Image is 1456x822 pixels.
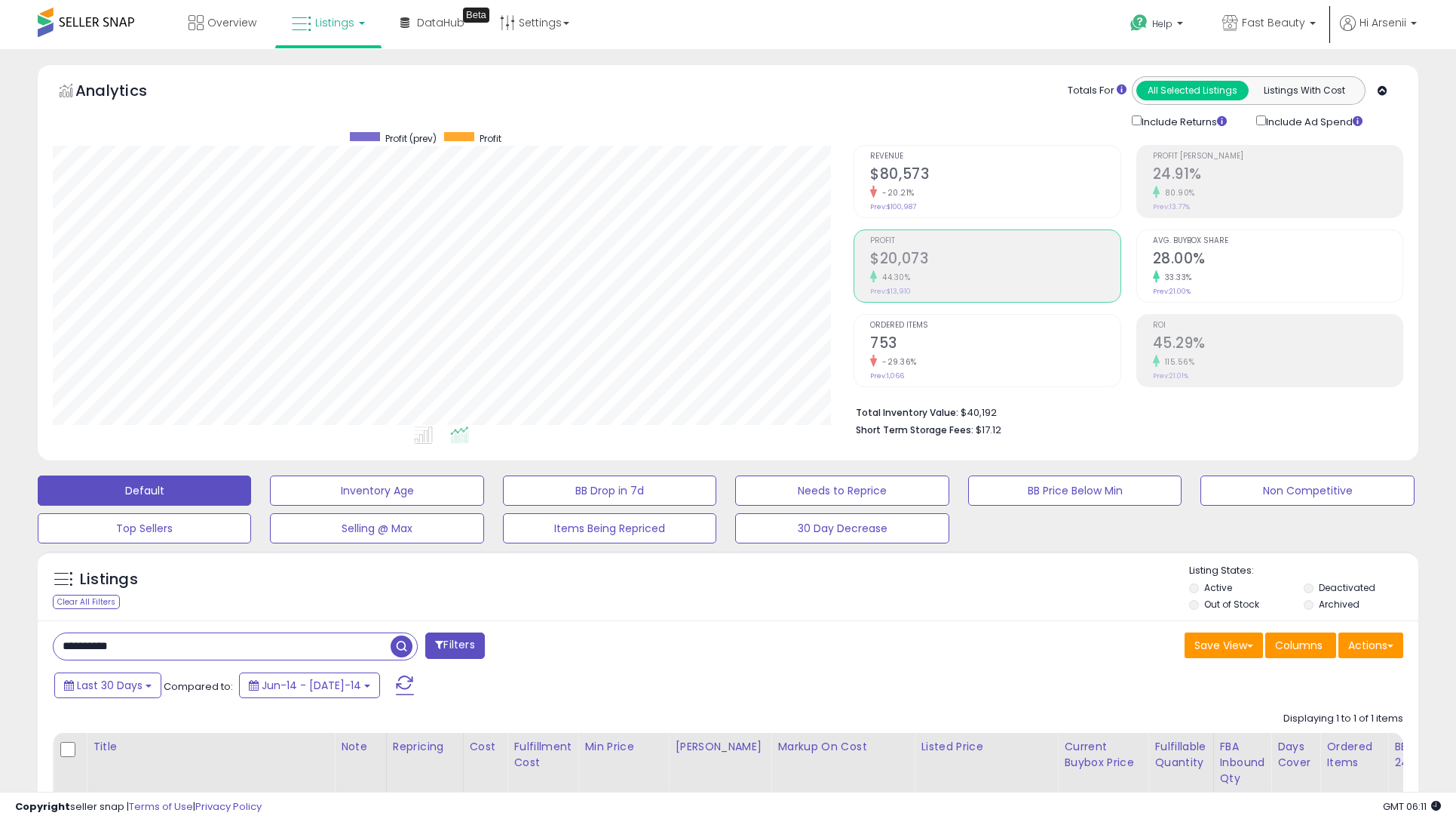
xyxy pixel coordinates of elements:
span: Columns [1275,638,1323,653]
label: Out of Stock [1204,598,1259,611]
h2: $80,573 [870,165,1120,186]
button: Inventory Age [270,476,483,506]
strong: Copyright [15,799,70,814]
div: Days Cover [1277,739,1313,771]
span: Help [1152,17,1172,30]
i: Get Help [1130,14,1148,32]
div: Include Ad Spend [1245,112,1387,130]
div: Totals For [1068,84,1126,98]
div: Include Returns [1120,112,1245,130]
small: 80.90% [1160,187,1195,199]
small: 115.56% [1160,356,1195,368]
button: Columns [1265,633,1336,658]
th: The percentage added to the cost of goods (COGS) that forms the calculator for Min & Max prices. [771,733,915,793]
div: FBA inbound Qty [1220,739,1265,787]
button: Listings With Cost [1248,81,1360,100]
h2: 24.91% [1153,165,1402,186]
small: Prev: $100,987 [870,202,916,211]
div: Ordered Items [1326,739,1381,771]
li: $40,192 [856,402,1392,420]
div: seller snap | | [15,800,262,814]
label: Deactivated [1319,581,1375,594]
small: Prev: 13.77% [1153,202,1190,211]
h2: 753 [870,334,1120,355]
label: Active [1204,581,1232,594]
button: Items Being Repriced [503,513,716,543]
span: Fast Beauty [1242,15,1305,30]
span: Compared to: [164,679,233,694]
button: Actions [1338,633,1403,658]
small: Prev: 1,066 [870,371,904,380]
small: -20.21% [877,187,915,199]
button: Save View [1185,633,1263,658]
b: Total Inventory Value: [856,406,958,419]
div: Listed Price [921,739,1051,755]
div: Markup on Cost [777,739,908,755]
div: Fulfillable Quantity [1154,739,1206,771]
button: Selling @ Max [270,513,483,543]
small: 33.33% [1160,272,1192,283]
div: Note [341,739,380,755]
button: BB Price Below Min [968,476,1182,506]
div: Displaying 1 to 1 of 1 items [1283,712,1403,726]
a: Help [1118,2,1198,49]
small: 44.30% [877,272,910,283]
span: Overview [207,15,256,30]
span: Last 30 Days [77,678,143,693]
h2: $20,073 [870,250,1120,270]
div: [PERSON_NAME] [675,739,765,755]
h5: Listings [80,569,138,590]
button: Jun-14 - [DATE]-14 [239,673,380,698]
label: Archived [1319,598,1359,611]
small: Prev: 21.01% [1153,371,1188,380]
button: Last 30 Days [54,673,161,698]
span: Jun-14 - [DATE]-14 [262,678,361,693]
span: Avg. Buybox Share [1153,237,1402,245]
a: Hi Arsenii [1340,15,1417,49]
small: Prev: 21.00% [1153,287,1191,296]
div: Title [93,739,328,755]
h2: 45.29% [1153,334,1402,355]
button: Filters [425,633,484,659]
span: Hi Arsenii [1359,15,1406,30]
button: Top Sellers [38,513,251,543]
a: Terms of Use [129,799,193,814]
button: Non Competitive [1200,476,1414,506]
small: -29.36% [877,356,917,368]
a: Privacy Policy [195,799,262,814]
div: BB Share 24h. [1394,739,1449,771]
span: Profit [870,237,1120,245]
p: Listing States: [1189,564,1418,578]
b: Short Term Storage Fees: [856,423,973,436]
div: Current Buybox Price [1064,739,1142,771]
span: ROI [1153,322,1402,330]
span: Profit (prev) [385,132,437,145]
h2: 28.00% [1153,250,1402,270]
span: Profit [480,132,501,145]
span: Ordered Items [870,322,1120,330]
span: Profit [PERSON_NAME] [1153,152,1402,161]
span: $17.12 [976,423,1001,437]
button: BB Drop in 7d [503,476,716,506]
button: Default [38,476,251,506]
div: Clear All Filters [53,595,120,609]
span: DataHub [417,15,464,30]
div: Tooltip anchor [463,8,489,23]
div: Repricing [393,739,457,755]
h5: Analytics [75,80,176,105]
span: Listings [315,15,354,30]
div: Min Price [584,739,662,755]
span: 2025-08-15 06:11 GMT [1383,799,1441,814]
span: Revenue [870,152,1120,161]
small: Prev: $13,910 [870,287,911,296]
div: Fulfillment Cost [513,739,572,771]
button: All Selected Listings [1136,81,1249,100]
button: Needs to Reprice [735,476,949,506]
button: 30 Day Decrease [735,513,949,543]
div: Cost [470,739,501,755]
